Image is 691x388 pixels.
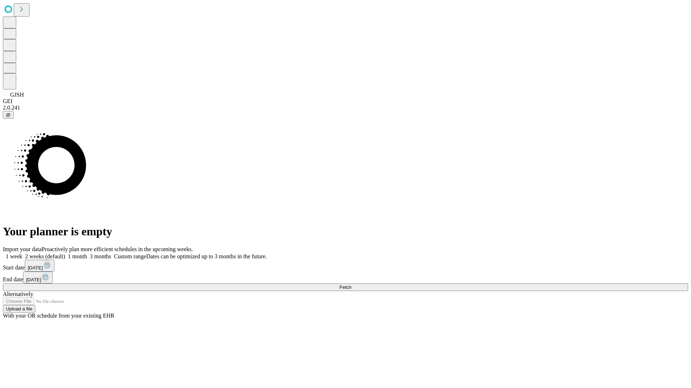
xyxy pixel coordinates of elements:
button: Fetch [3,283,688,291]
span: Alternatively [3,291,33,297]
span: Fetch [339,285,351,290]
span: 3 months [90,253,111,259]
h1: Your planner is empty [3,225,688,238]
span: @ [6,112,11,117]
span: [DATE] [28,265,43,271]
span: 1 month [68,253,87,259]
button: Upload a file [3,305,35,313]
div: End date [3,272,688,283]
span: [DATE] [26,277,41,282]
span: Dates can be optimized up to 3 months in the future. [146,253,267,259]
button: @ [3,111,14,119]
span: 2 weeks (default) [25,253,65,259]
button: [DATE] [23,272,53,283]
div: Start date [3,260,688,272]
span: With your OR schedule from your existing EHR [3,313,114,319]
button: [DATE] [25,260,54,272]
span: Import your data [3,246,42,252]
span: 1 week [6,253,22,259]
span: Proactively plan more efficient schedules in the upcoming weeks. [42,246,193,252]
span: GJSH [10,92,24,98]
div: 2.0.241 [3,105,688,111]
span: Custom range [114,253,146,259]
div: GEI [3,98,688,105]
